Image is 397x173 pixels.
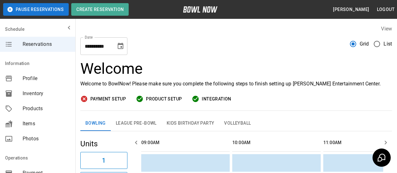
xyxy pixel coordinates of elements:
[360,40,369,48] span: Grid
[71,3,129,16] button: Create Reservation
[202,95,231,103] span: Integration
[23,75,70,82] span: Profile
[374,4,397,15] button: Logout
[111,116,162,131] button: League Pre-Bowl
[80,116,111,131] button: Bowling
[23,41,70,48] span: Reservations
[114,40,127,52] button: Choose date, selected date is Sep 18, 2025
[80,80,392,88] p: Welcome to BowlNow! Please make sure you complete the following steps to finish setting up [PERSO...
[3,3,69,16] button: Pause Reservations
[23,90,70,97] span: Inventory
[162,116,219,131] button: Kids Birthday Party
[183,6,217,13] img: logo
[141,134,230,152] th: 09:00AM
[381,26,392,32] label: View
[80,139,127,149] h5: Units
[80,60,392,78] h3: Welcome
[23,135,70,143] span: Photos
[219,116,256,131] button: Volleyball
[102,155,105,165] h6: 1
[80,116,392,131] div: inventory tabs
[90,95,126,103] span: Payment Setup
[23,105,70,112] span: Products
[23,120,70,127] span: Items
[330,4,372,15] button: [PERSON_NAME]
[80,152,127,169] button: 1
[232,134,321,152] th: 10:00AM
[146,95,182,103] span: Product Setup
[384,40,392,48] span: List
